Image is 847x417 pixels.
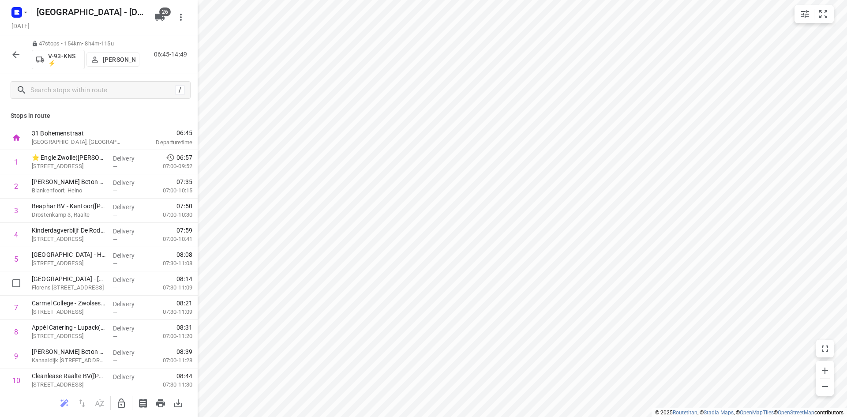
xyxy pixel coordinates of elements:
[33,5,147,19] h5: [GEOGRAPHIC_DATA] - [DATE]
[32,40,139,48] p: 47 stops • 154km • 8h4m
[176,299,192,308] span: 08:21
[7,274,25,292] span: Select
[32,250,106,259] p: Carmel College - Hofstedelaan(Annemieke)
[11,111,187,120] p: Stops in route
[113,203,146,211] p: Delivery
[113,324,146,333] p: Delivery
[32,356,106,365] p: Kanaaldijk Oostzijde 1, Raalte
[32,235,106,244] p: [STREET_ADDRESS]
[113,251,146,260] p: Delivery
[32,186,106,195] p: Blankenfoort, Heino
[149,210,192,219] p: 07:00-10:30
[176,153,192,162] span: 06:57
[32,308,106,316] p: [STREET_ADDRESS]
[175,85,185,95] div: /
[32,259,106,268] p: [STREET_ADDRESS]
[14,304,18,312] div: 7
[99,40,101,47] span: •
[101,40,114,47] span: 115u
[113,163,117,170] span: —
[113,212,117,218] span: —
[149,380,192,389] p: 07:30-11:30
[113,275,146,284] p: Delivery
[113,285,117,291] span: —
[32,202,106,210] p: Beaphar BV - Kantoor(Angelique Schutte / Rosemarie Haarman)
[113,333,117,340] span: —
[32,138,124,147] p: [GEOGRAPHIC_DATA], [GEOGRAPHIC_DATA]
[14,328,18,336] div: 8
[112,394,130,412] button: Unlock route
[149,332,192,341] p: 07:00-11:20
[86,53,139,67] button: [PERSON_NAME]
[14,352,18,361] div: 9
[113,357,117,364] span: —
[32,162,106,171] p: [STREET_ADDRESS]
[113,154,146,163] p: Delivery
[32,332,106,341] p: [STREET_ADDRESS]
[32,299,106,308] p: Carmel College - Zwolsestraat(Annemieke)
[704,409,734,416] a: Stadia Maps
[113,348,146,357] p: Delivery
[134,138,192,147] p: Departure time
[48,53,81,67] p: V-93-KNS ⚡
[14,207,18,215] div: 3
[113,309,117,316] span: —
[149,308,192,316] p: 07:30-11:09
[113,188,117,194] span: —
[113,227,146,236] p: Delivery
[169,398,187,407] span: Download route
[149,186,192,195] p: 07:00-10:15
[814,5,832,23] button: Fit zoom
[73,398,91,407] span: Reverse route
[154,50,191,59] p: 06:45-14:49
[159,8,171,16] span: 26
[113,260,117,267] span: —
[32,274,106,283] p: Carmel College - Florens Radewijnstraat(Annemieke)
[14,182,18,191] div: 2
[149,283,192,292] p: 07:30-11:09
[740,409,774,416] a: OpenMapTiles
[103,56,135,63] p: [PERSON_NAME]
[56,398,73,407] span: Reoptimize route
[134,398,152,407] span: Print shipping labels
[152,398,169,407] span: Print route
[673,409,697,416] a: Routetitan
[149,356,192,365] p: 07:00-11:28
[795,5,834,23] div: small contained button group
[32,372,106,380] p: Cleanlease Raalte BV(Alfons Schotman)
[32,153,106,162] p: ⭐ Engie Zwolle(Olga Stokvis)
[113,178,146,187] p: Delivery
[12,376,20,385] div: 10
[134,128,192,137] span: 06:45
[30,83,175,97] input: Search stops within route
[14,158,18,166] div: 1
[32,210,106,219] p: Drostenkamp 3, Raalte
[149,259,192,268] p: 07:30-11:08
[176,250,192,259] span: 08:08
[176,202,192,210] span: 07:50
[113,372,146,381] p: Delivery
[113,382,117,388] span: —
[166,153,175,162] svg: Early
[655,409,843,416] li: © 2025 , © , © © contributors
[32,283,106,292] p: Florens Radewijnsstraat 6, Raalte
[176,323,192,332] span: 08:31
[113,300,146,308] p: Delivery
[796,5,814,23] button: Map settings
[32,50,85,69] button: V-93-KNS ⚡
[149,235,192,244] p: 07:00-10:41
[176,226,192,235] span: 07:59
[32,226,106,235] p: Kinderdagverblijf De Rode Bank(Ellen van Essen)
[32,323,106,332] p: Appèl Catering - Lupack(Thea Laing)
[32,177,106,186] p: Van den Berg Beton B.V. - Modelmakerij Modus B.V.(Jeroen van der Vechte)
[113,236,117,243] span: —
[151,8,169,26] button: 26
[14,231,18,239] div: 4
[32,129,124,138] p: 31 Bohemenstraat
[778,409,814,416] a: OpenStreetMap
[32,347,106,356] p: Van den Berg Beton B.V.(Lucienne Beuwer)
[14,255,18,263] div: 5
[8,21,33,31] h5: [DATE]
[32,380,106,389] p: [STREET_ADDRESS]
[176,347,192,356] span: 08:39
